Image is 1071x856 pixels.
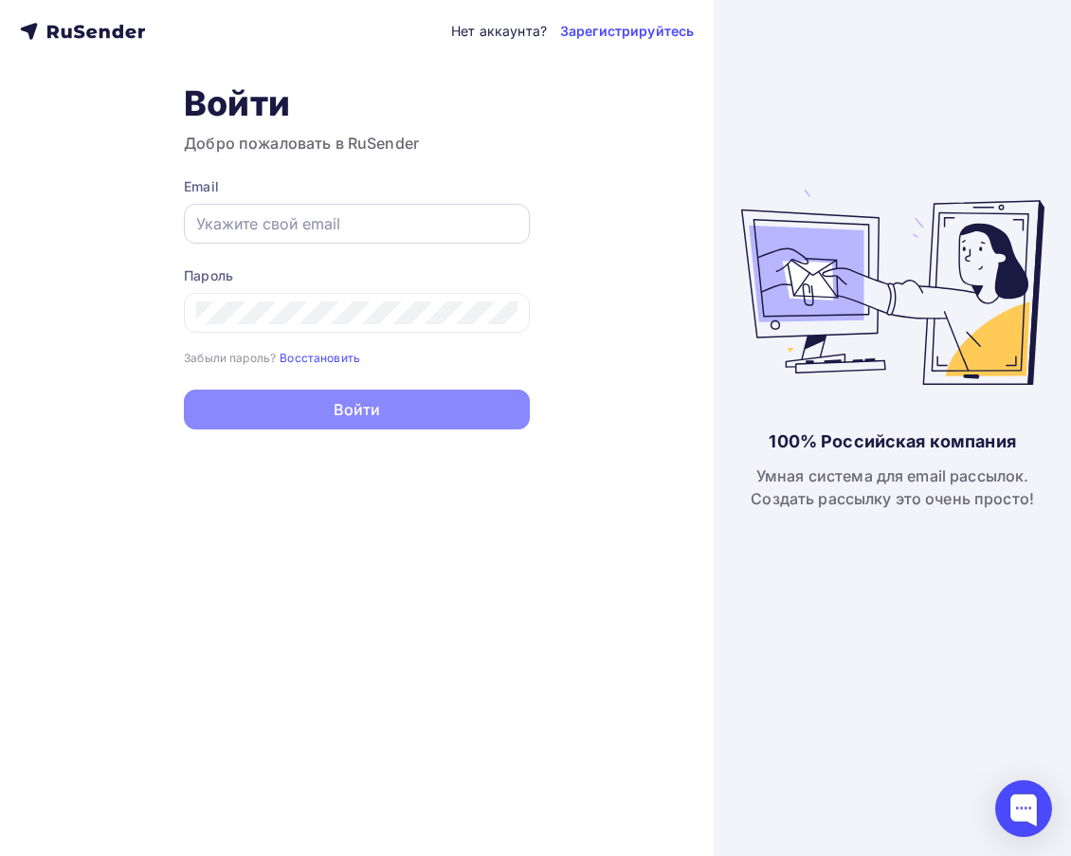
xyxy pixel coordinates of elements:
div: Пароль [184,266,530,285]
small: Забыли пароль? [184,351,276,365]
div: Email [184,177,530,196]
h1: Войти [184,82,530,124]
button: Войти [184,390,530,429]
div: 100% Российская компания [769,430,1015,453]
div: Нет аккаунта? [451,22,547,41]
a: Восстановить [280,349,360,365]
small: Восстановить [280,351,360,365]
h3: Добро пожаловать в RuSender [184,132,530,155]
input: Укажите свой email [196,212,517,235]
div: Умная система для email рассылок. Создать рассылку это очень просто! [751,464,1034,510]
a: Зарегистрируйтесь [560,22,694,41]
